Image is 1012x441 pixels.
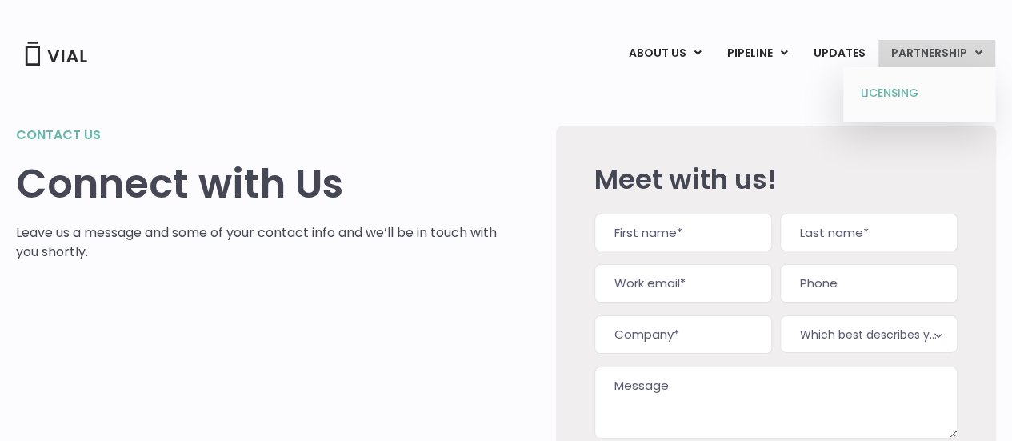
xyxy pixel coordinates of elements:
[878,40,995,67] a: PARTNERSHIPMenu Toggle
[24,42,88,66] img: Vial Logo
[780,214,958,252] input: Last name*
[801,40,878,67] a: UPDATES
[780,315,958,353] span: Which best describes you?*
[594,315,772,354] input: Company*
[849,81,989,106] a: LICENSING
[594,164,958,194] h2: Meet with us!
[16,161,508,207] h1: Connect with Us
[594,264,772,303] input: Work email*
[780,264,958,303] input: Phone
[616,40,714,67] a: ABOUT USMenu Toggle
[714,40,800,67] a: PIPELINEMenu Toggle
[594,214,772,252] input: First name*
[16,223,508,262] p: Leave us a message and some of your contact info and we’ll be in touch with you shortly.
[16,126,508,145] h2: Contact us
